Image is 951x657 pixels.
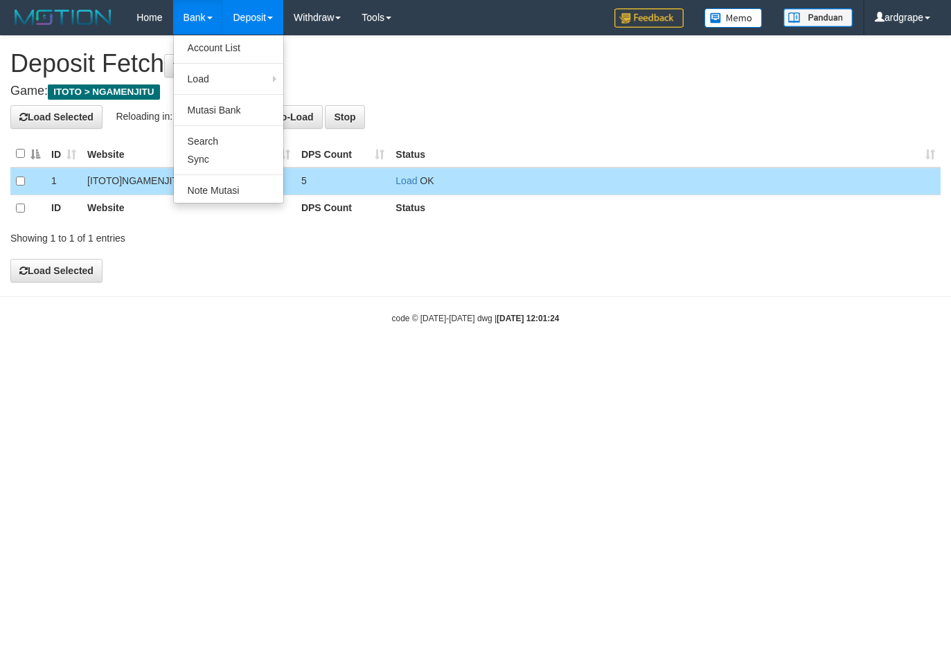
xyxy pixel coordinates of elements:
[174,70,283,88] a: Load
[614,8,684,28] img: Feedback.jpg
[301,175,307,186] span: 5
[395,175,417,186] a: Load
[46,141,82,168] th: ID: activate to sort column ascending
[174,150,283,168] a: Sync
[10,105,103,129] button: Load Selected
[10,50,941,78] h1: Deposit Fetch
[48,84,160,100] span: ITOTO > NGAMENJITU
[497,314,559,323] strong: [DATE] 12:01:24
[174,181,283,199] a: Note Mutasi
[82,141,296,168] th: Website: activate to sort column ascending
[390,195,941,222] th: Status
[174,39,283,57] a: Account List
[10,226,386,245] div: Showing 1 to 1 of 1 entries
[46,195,82,222] th: ID
[174,101,283,119] a: Mutasi Bank
[325,105,364,129] button: Stop
[390,141,941,168] th: Status: activate to sort column ascending
[10,84,941,98] h4: Game:
[296,195,390,222] th: DPS Count
[10,7,116,28] img: MOTION_logo.png
[10,259,103,282] button: Load Selected
[392,314,560,323] small: code © [DATE]-[DATE] dwg |
[116,110,213,121] span: Reloading in: 00:00:07
[704,8,763,28] img: Button%20Memo.svg
[82,168,296,195] td: [ITOTO] NGAMENJITU
[783,8,853,27] img: panduan.png
[174,132,283,150] a: Search
[296,141,390,168] th: DPS Count: activate to sort column ascending
[46,168,82,195] td: 1
[420,175,434,186] span: OK
[82,195,296,222] th: Website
